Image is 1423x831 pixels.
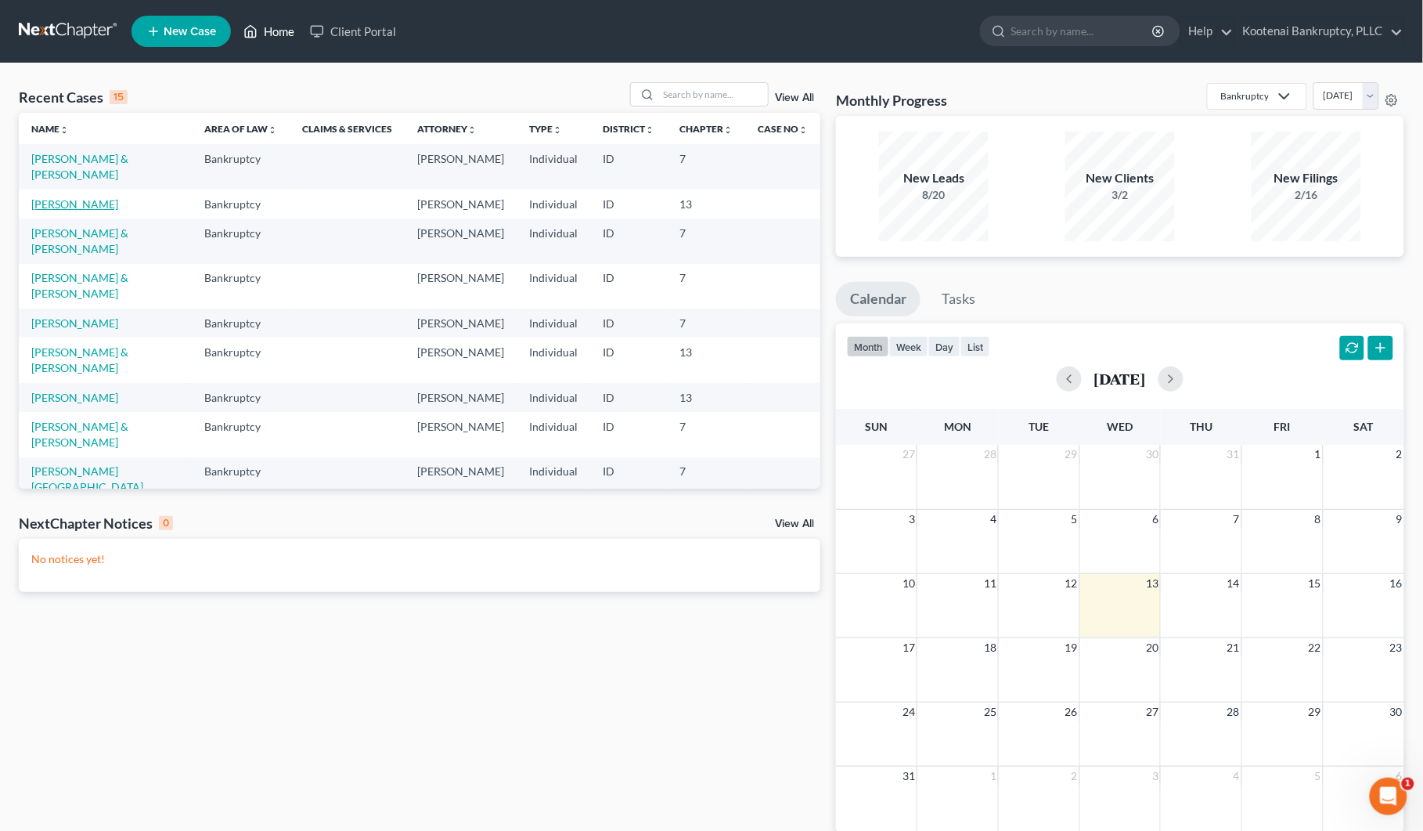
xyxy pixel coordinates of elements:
[989,767,998,786] span: 1
[1402,778,1414,790] span: 1
[1181,17,1234,45] a: Help
[1070,510,1079,529] span: 5
[19,514,173,533] div: NextChapter Notices
[982,574,998,593] span: 11
[1151,767,1160,786] span: 3
[467,125,477,135] i: unfold_more
[590,457,667,502] td: ID
[1065,187,1175,203] div: 3/2
[192,383,290,412] td: Bankruptcy
[517,264,590,309] td: Individual
[603,123,654,135] a: Districtunfold_more
[1064,703,1079,721] span: 26
[1220,89,1269,103] div: Bankruptcy
[982,703,998,721] span: 25
[517,412,590,457] td: Individual
[405,190,517,219] td: [PERSON_NAME]
[1064,445,1079,464] span: 29
[1235,17,1403,45] a: Kootenai Bankruptcy, PLLC
[192,338,290,382] td: Bankruptcy
[1307,703,1323,721] span: 29
[517,219,590,263] td: Individual
[1232,767,1241,786] span: 4
[590,144,667,189] td: ID
[798,125,808,135] i: unfold_more
[1144,638,1160,657] span: 20
[590,264,667,309] td: ID
[1144,703,1160,721] span: 27
[901,574,917,593] span: 10
[667,309,745,338] td: 7
[1252,187,1361,203] div: 2/16
[667,412,745,457] td: 7
[31,197,118,211] a: [PERSON_NAME]
[517,144,590,189] td: Individual
[1274,420,1291,433] span: Fri
[164,26,216,38] span: New Case
[901,445,917,464] span: 27
[517,383,590,412] td: Individual
[590,219,667,263] td: ID
[907,510,917,529] span: 3
[31,551,808,567] p: No notices yet!
[1226,574,1241,593] span: 14
[1226,703,1241,721] span: 28
[405,309,517,338] td: [PERSON_NAME]
[405,457,517,502] td: [PERSON_NAME]
[590,412,667,457] td: ID
[667,383,745,412] td: 13
[667,144,745,189] td: 7
[1389,574,1404,593] span: 16
[1065,169,1175,187] div: New Clients
[667,219,745,263] td: 7
[31,271,128,300] a: [PERSON_NAME] & [PERSON_NAME]
[879,187,989,203] div: 8/20
[1395,767,1404,786] span: 6
[290,113,405,144] th: Claims & Services
[31,420,128,449] a: [PERSON_NAME] & [PERSON_NAME]
[517,457,590,502] td: Individual
[192,190,290,219] td: Bankruptcy
[836,282,920,316] a: Calendar
[679,123,733,135] a: Chapterunfold_more
[405,219,517,263] td: [PERSON_NAME]
[59,125,69,135] i: unfold_more
[960,336,990,357] button: list
[31,345,128,374] a: [PERSON_NAME] & [PERSON_NAME]
[1252,169,1361,187] div: New Filings
[944,420,971,433] span: Mon
[405,338,517,382] td: [PERSON_NAME]
[529,123,562,135] a: Typeunfold_more
[1144,445,1160,464] span: 30
[302,17,404,45] a: Client Portal
[1108,420,1133,433] span: Wed
[517,309,590,338] td: Individual
[1389,638,1404,657] span: 23
[1354,420,1374,433] span: Sat
[1070,767,1079,786] span: 2
[417,123,477,135] a: Attorneyunfold_more
[667,264,745,309] td: 7
[192,219,290,263] td: Bankruptcy
[1307,574,1323,593] span: 15
[590,383,667,412] td: ID
[110,90,128,104] div: 15
[928,336,960,357] button: day
[31,152,128,181] a: [PERSON_NAME] & [PERSON_NAME]
[1232,510,1241,529] span: 7
[1029,420,1049,433] span: Tue
[1226,638,1241,657] span: 21
[192,309,290,338] td: Bankruptcy
[31,391,118,404] a: [PERSON_NAME]
[667,190,745,219] td: 13
[1190,420,1212,433] span: Thu
[159,516,173,530] div: 0
[192,144,290,189] td: Bankruptcy
[19,88,128,107] div: Recent Cases
[1151,510,1160,529] span: 6
[645,125,654,135] i: unfold_more
[1064,638,1079,657] span: 19
[517,190,590,219] td: Individual
[667,457,745,502] td: 7
[723,125,733,135] i: unfold_more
